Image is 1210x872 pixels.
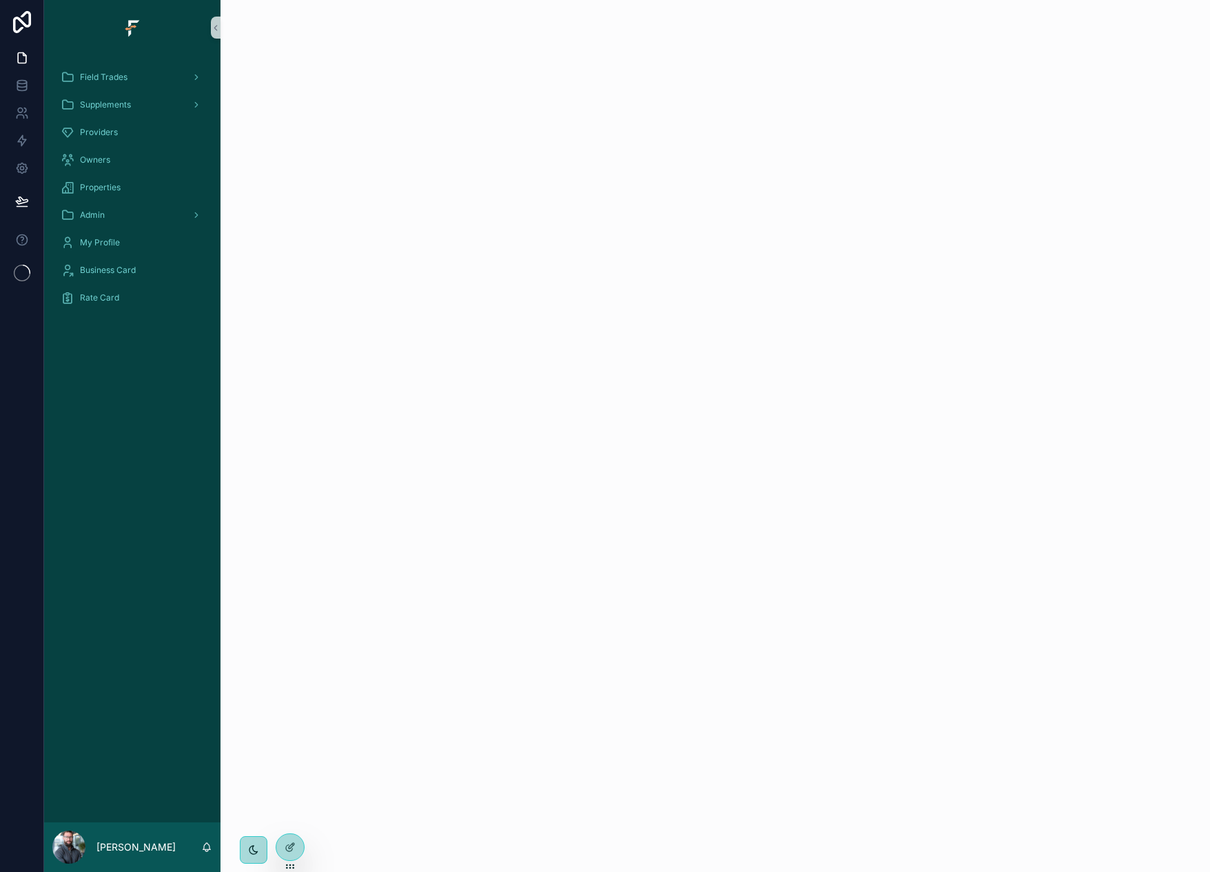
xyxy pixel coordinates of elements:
[52,175,212,200] a: Properties
[52,285,212,310] a: Rate Card
[80,265,136,276] span: Business Card
[80,182,121,193] span: Properties
[80,292,119,303] span: Rate Card
[44,55,221,328] div: scrollable content
[52,258,212,283] a: Business Card
[80,72,127,83] span: Field Trades
[52,120,212,145] a: Providers
[96,840,176,854] p: [PERSON_NAME]
[121,17,143,39] img: App logo
[80,127,118,138] span: Providers
[52,230,212,255] a: My Profile
[52,92,212,117] a: Supplements
[80,210,105,221] span: Admin
[52,203,212,227] a: Admin
[52,65,212,90] a: Field Trades
[80,99,131,110] span: Supplements
[52,148,212,172] a: Owners
[80,237,120,248] span: My Profile
[80,154,110,165] span: Owners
